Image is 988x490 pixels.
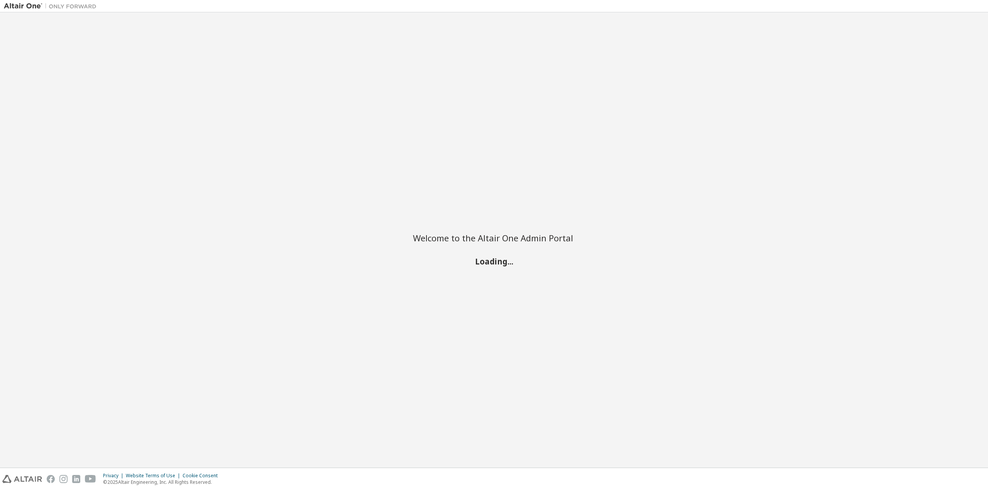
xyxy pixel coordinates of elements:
[126,473,183,479] div: Website Terms of Use
[59,475,68,483] img: instagram.svg
[85,475,96,483] img: youtube.svg
[72,475,80,483] img: linkedin.svg
[4,2,100,10] img: Altair One
[103,473,126,479] div: Privacy
[413,256,575,266] h2: Loading...
[103,479,222,485] p: © 2025 Altair Engineering, Inc. All Rights Reserved.
[2,475,42,483] img: altair_logo.svg
[183,473,222,479] div: Cookie Consent
[47,475,55,483] img: facebook.svg
[413,232,575,243] h2: Welcome to the Altair One Admin Portal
